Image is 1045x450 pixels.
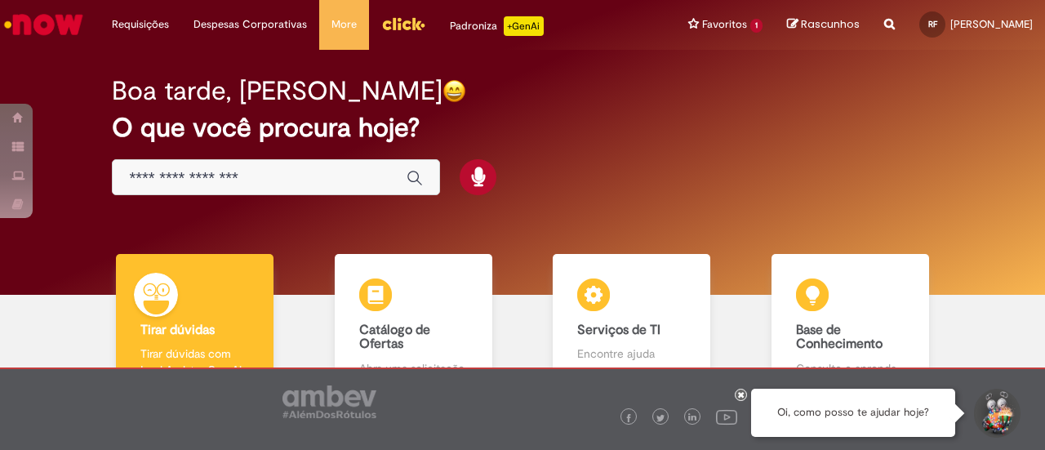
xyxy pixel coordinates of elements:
[112,114,932,142] h2: O que você procura hoje?
[577,345,686,362] p: Encontre ajuda
[359,322,430,353] b: Catálogo de Ofertas
[796,360,905,376] p: Consulte e aprenda
[112,16,169,33] span: Requisições
[450,16,544,36] div: Padroniza
[140,345,249,378] p: Tirar dúvidas com Lupi Assist e Gen Ai
[750,19,763,33] span: 1
[688,413,696,423] img: logo_footer_linkedin.png
[305,254,523,395] a: Catálogo de Ofertas Abra uma solicitação
[381,11,425,36] img: click_logo_yellow_360x200.png
[950,17,1033,31] span: [PERSON_NAME]
[928,19,937,29] span: RF
[751,389,955,437] div: Oi, como posso te ajudar hoje?
[2,8,86,41] img: ServiceNow
[140,322,215,338] b: Tirar dúvidas
[801,16,860,32] span: Rascunhos
[972,389,1021,438] button: Iniciar Conversa de Suporte
[359,360,468,376] p: Abra uma solicitação
[656,414,665,422] img: logo_footer_twitter.png
[193,16,307,33] span: Despesas Corporativas
[741,254,960,395] a: Base de Conhecimento Consulte e aprenda
[86,254,305,395] a: Tirar dúvidas Tirar dúvidas com Lupi Assist e Gen Ai
[442,79,466,103] img: happy-face.png
[702,16,747,33] span: Favoritos
[796,322,883,353] b: Base de Conhecimento
[331,16,357,33] span: More
[282,385,376,418] img: logo_footer_ambev_rotulo_gray.png
[787,17,860,33] a: Rascunhos
[504,16,544,36] p: +GenAi
[577,322,660,338] b: Serviços de TI
[716,406,737,427] img: logo_footer_youtube.png
[522,254,741,395] a: Serviços de TI Encontre ajuda
[112,77,442,105] h2: Boa tarde, [PERSON_NAME]
[625,414,633,422] img: logo_footer_facebook.png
